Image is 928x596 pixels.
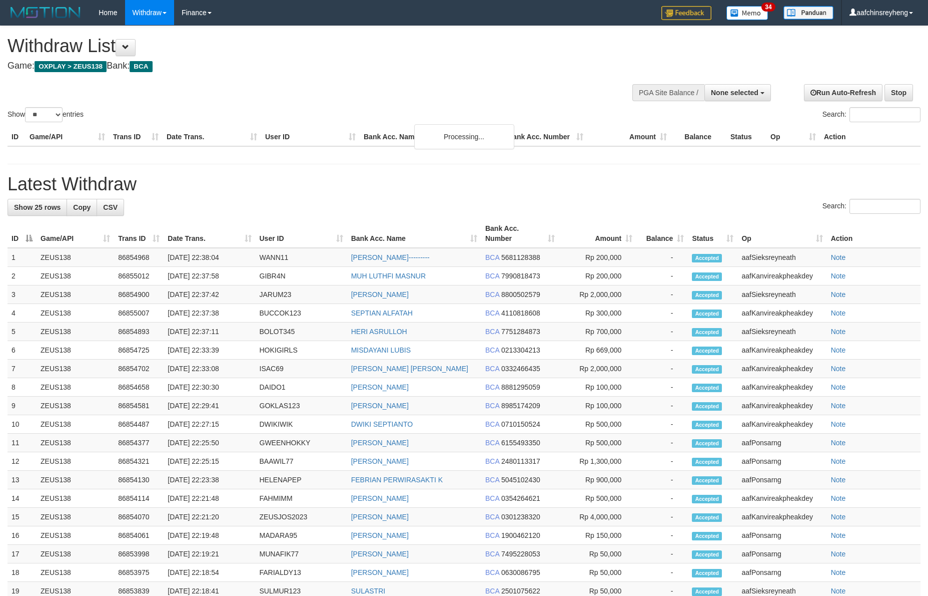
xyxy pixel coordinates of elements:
[8,174,920,194] h1: Latest Withdraw
[164,471,255,489] td: [DATE] 22:23:38
[501,513,540,521] span: Copy 0301238320 to clipboard
[831,531,846,539] a: Note
[35,61,107,72] span: OXPLAY > ZEUS138
[256,323,347,341] td: BOLOT345
[351,476,443,484] a: FEBRIAN PERWIRASAKTI K
[256,563,347,582] td: FARIALDY13
[661,6,711,20] img: Feedback.jpg
[8,323,37,341] td: 5
[831,290,846,299] a: Note
[501,328,540,336] span: Copy 7751284873 to clipboard
[831,587,846,595] a: Note
[559,378,636,397] td: Rp 100,000
[737,526,826,545] td: aafPonsarng
[726,128,766,146] th: Status
[485,587,499,595] span: BCA
[636,434,688,452] td: -
[485,290,499,299] span: BCA
[501,365,540,373] span: Copy 0332466435 to clipboard
[726,6,768,20] img: Button%20Memo.svg
[559,471,636,489] td: Rp 900,000
[164,415,255,434] td: [DATE] 22:27:15
[831,568,846,576] a: Note
[559,219,636,248] th: Amount: activate to sort column ascending
[831,253,846,261] a: Note
[485,328,499,336] span: BCA
[692,347,722,355] span: Accepted
[256,471,347,489] td: HELENAPEP
[130,61,152,72] span: BCA
[351,365,468,373] a: [PERSON_NAME] [PERSON_NAME]
[501,587,540,595] span: Copy 2501075622 to clipboard
[481,219,559,248] th: Bank Acc. Number: activate to sort column ascending
[501,550,540,558] span: Copy 7495228053 to clipboard
[559,526,636,545] td: Rp 150,000
[8,526,37,545] td: 16
[501,309,540,317] span: Copy 4110818608 to clipboard
[37,360,114,378] td: ZEUS138
[761,3,775,12] span: 34
[559,267,636,285] td: Rp 200,000
[114,526,164,545] td: 86854061
[636,563,688,582] td: -
[692,365,722,374] span: Accepted
[737,471,826,489] td: aafPonsarng
[37,397,114,415] td: ZEUS138
[636,452,688,471] td: -
[831,309,846,317] a: Note
[37,489,114,508] td: ZEUS138
[737,360,826,378] td: aafKanvireakpheakdey
[737,452,826,471] td: aafPonsarng
[485,365,499,373] span: BCA
[559,360,636,378] td: Rp 2,000,000
[351,272,426,280] a: MUH LUTHFI MASNUR
[636,489,688,508] td: -
[559,248,636,267] td: Rp 200,000
[351,513,409,521] a: [PERSON_NAME]
[114,397,164,415] td: 86854581
[114,415,164,434] td: 86854487
[26,128,109,146] th: Game/API
[37,563,114,582] td: ZEUS138
[559,304,636,323] td: Rp 300,000
[414,124,514,149] div: Processing...
[559,434,636,452] td: Rp 500,000
[559,341,636,360] td: Rp 669,000
[636,471,688,489] td: -
[256,285,347,304] td: JARUM23
[37,285,114,304] td: ZEUS138
[688,219,737,248] th: Status: activate to sort column ascending
[831,457,846,465] a: Note
[164,304,255,323] td: [DATE] 22:37:38
[711,89,758,97] span: None selected
[14,203,61,211] span: Show 25 rows
[692,458,722,466] span: Accepted
[501,420,540,428] span: Copy 0710150524 to clipboard
[114,508,164,526] td: 86854070
[485,550,499,558] span: BCA
[73,203,91,211] span: Copy
[831,420,846,428] a: Note
[737,397,826,415] td: aafKanvireakpheakdey
[636,508,688,526] td: -
[37,452,114,471] td: ZEUS138
[164,508,255,526] td: [DATE] 22:21:20
[256,415,347,434] td: DWIKIWIK
[636,323,688,341] td: -
[114,248,164,267] td: 86854968
[485,272,499,280] span: BCA
[636,285,688,304] td: -
[8,304,37,323] td: 4
[37,471,114,489] td: ZEUS138
[692,495,722,503] span: Accepted
[8,378,37,397] td: 8
[485,346,499,354] span: BCA
[164,323,255,341] td: [DATE] 22:37:11
[485,439,499,447] span: BCA
[164,219,255,248] th: Date Trans.: activate to sort column ascending
[636,397,688,415] td: -
[8,545,37,563] td: 17
[351,494,409,502] a: [PERSON_NAME]
[692,421,722,429] span: Accepted
[351,439,409,447] a: [PERSON_NAME]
